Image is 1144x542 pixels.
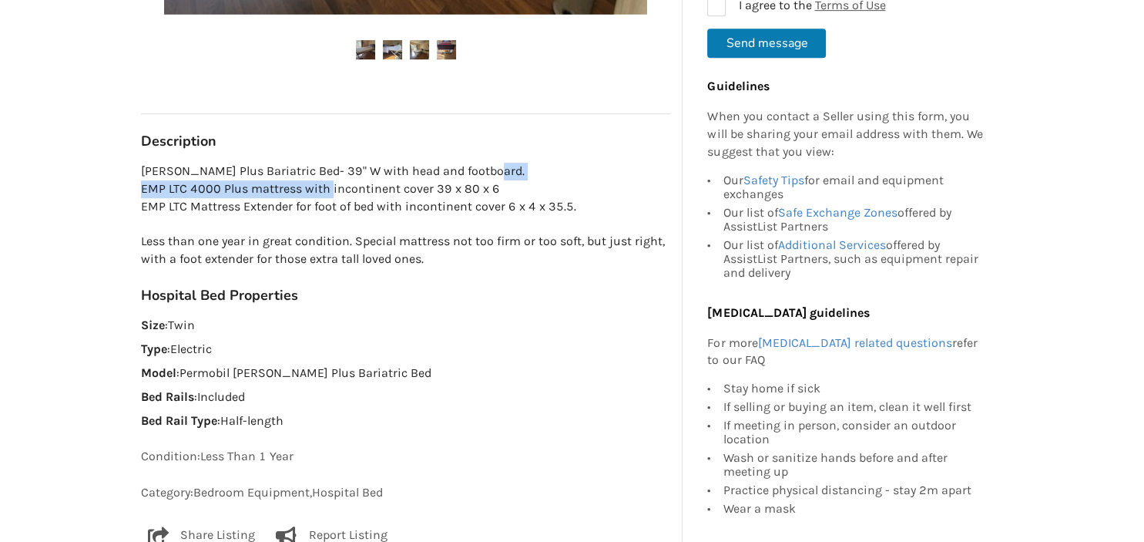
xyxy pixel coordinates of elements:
b: [MEDICAL_DATA] guidelines [707,305,869,319]
p: For more refer to our FAQ [707,334,983,369]
a: Additional Services [777,237,885,251]
p: : Half-length [141,412,670,430]
p: [PERSON_NAME] Plus Bariatric Bed- 39" W with head and footboard. EMP LTC 4000 Plus mattress with ... [141,163,670,268]
div: Wash or sanitize hands before and after meeting up [723,449,983,481]
p: : Electric [141,341,670,359]
div: Practice physical distancing - stay 2m apart [723,481,983,500]
p: : Twin [141,317,670,335]
b: Guidelines [707,79,769,93]
img: permobil trost plus bariatric bed with half side rails, head, and footboard. victoria bc.-hospita... [437,40,456,59]
div: If meeting in person, consider an outdoor location [723,416,983,449]
div: Stay home if sick [723,382,983,398]
strong: Bed Rail Type [141,413,217,428]
img: permobil trost plus bariatric bed with half side rails, head, and footboard. victoria bc.-hospita... [383,40,402,59]
p: : Permobil [PERSON_NAME] Plus Bariatric Bed [141,365,670,382]
strong: Size [141,318,165,332]
button: Send message [707,29,826,58]
a: Safe Exchange Zones [777,204,897,219]
strong: Type [141,342,167,356]
strong: Model [141,365,176,380]
div: Wear a mask [723,500,983,516]
img: permobil trost plus bariatric bed with half side rails, head, and footboard. victoria bc.-hospita... [410,40,429,59]
strong: Bed Rails [141,389,194,404]
p: Category: Bedroom Equipment , Hospital Bed [141,484,670,502]
h3: Description [141,133,670,150]
p: Condition: Less Than 1 Year [141,448,670,466]
p: When you contact a Seller using this form, you will be sharing your email address with them. We s... [707,108,983,161]
img: permobil trost plus bariatric bed with half side rails, head, and footboard. victoria bc.-hospita... [356,40,375,59]
div: If selling or buying an item, clean it well first [723,398,983,416]
a: Safety Tips [743,172,803,187]
p: : Included [141,389,670,406]
a: [MEDICAL_DATA] related questions [757,335,951,349]
div: Our list of offered by AssistList Partners, such as equipment repair and delivery [723,235,983,279]
div: Our list of offered by AssistList Partners [723,203,983,235]
h3: Hospital Bed Properties [141,287,670,305]
div: Our for email and equipment exchanges [723,173,983,203]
